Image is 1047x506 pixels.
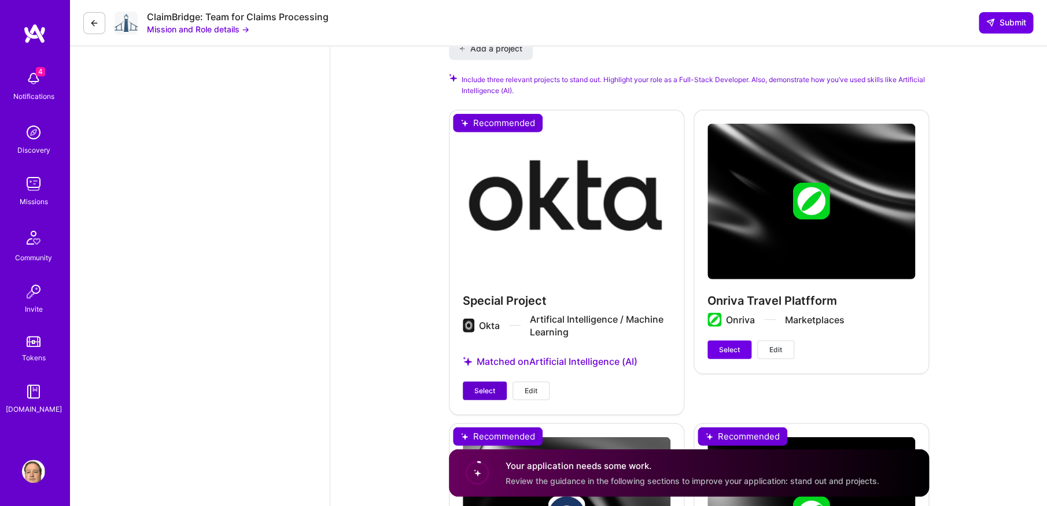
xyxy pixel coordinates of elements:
[22,380,45,403] img: guide book
[22,172,45,195] img: teamwork
[769,345,782,355] span: Edit
[459,46,465,52] i: icon PlusBlack
[506,475,879,485] span: Review the guidance in the following sections to improve your application: stand out and projects.
[462,74,929,96] span: Include three relevant projects to stand out. Highlight your role as a Full-Stack Developer. Also...
[474,386,495,396] span: Select
[147,23,249,35] button: Mission and Role details →
[22,121,45,144] img: discovery
[22,280,45,303] img: Invite
[22,67,45,90] img: bell
[506,460,879,472] h4: Your application needs some work.
[147,11,329,23] div: ClaimBridge: Team for Claims Processing
[719,345,740,355] span: Select
[23,23,46,44] img: logo
[20,195,48,208] div: Missions
[17,144,50,156] div: Discovery
[20,224,47,252] img: Community
[459,43,522,54] span: Add a project
[36,67,45,76] span: 4
[6,403,62,415] div: [DOMAIN_NAME]
[986,17,1026,28] span: Submit
[115,12,138,35] img: Company Logo
[15,252,52,264] div: Community
[22,352,46,364] div: Tokens
[525,386,537,396] span: Edit
[22,460,45,483] img: User Avatar
[449,74,457,82] i: Check
[27,336,40,347] img: tokens
[90,19,99,28] i: icon LeftArrowDark
[25,303,43,315] div: Invite
[986,18,995,27] i: icon SendLight
[13,90,54,102] div: Notifications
